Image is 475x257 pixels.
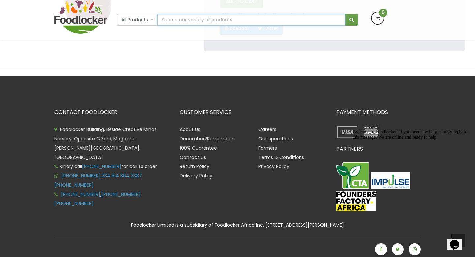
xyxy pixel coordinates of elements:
a: Farmers [258,145,277,151]
a: Privacy Policy [258,163,289,170]
h3: CUSTOMER SERVICE [180,109,327,115]
a: About Us [180,126,200,133]
span: , , [54,172,143,188]
a: [PHONE_NUMBER] [61,172,101,179]
a: [PHONE_NUMBER] [54,182,94,188]
span: , , [54,191,142,207]
img: payment [336,125,359,139]
h3: CONTACT FOODLOCKER [54,109,170,115]
div: Foodlocker Limited is a subsidiary of Foodlocker Africa Inc, [STREET_ADDRESS][PERSON_NAME] [49,221,426,229]
span: Foodlocker Building, Beside Creative Minds Nursery, Opposite C.Zard, Magazine [PERSON_NAME][GEOGR... [54,126,157,161]
span: Kindly call for call to order [54,163,157,170]
h3: PAYMENT METHODS [336,109,421,115]
img: FFA [336,191,376,212]
iframe: chat widget [350,127,468,227]
input: Search our variety of products [157,14,345,26]
a: Terms & Conditions [258,154,304,161]
a: [PHONE_NUMBER] [82,163,121,170]
a: Return Policy [180,163,209,170]
span: Welcome to Foodlocker! If you need any help, simply reply to this message. We are online and read... [3,3,118,13]
a: Delivery Policy [180,172,212,179]
h3: PARTNERS [336,146,421,152]
a: Careers [258,126,276,133]
iframe: chat widget [447,231,468,250]
button: All Products [117,14,158,26]
a: [PHONE_NUMBER] [101,191,141,198]
a: [PHONE_NUMBER] [54,200,94,207]
span: 0 [379,9,387,17]
div: Welcome to Foodlocker! If you need any help, simply reply to this message. We are online and read... [3,3,121,13]
a: 234 814 364 2387 [102,172,142,179]
a: Our operations [258,135,293,142]
img: payment [360,125,382,139]
a: Contact Us [180,154,206,161]
img: CTA [336,162,369,189]
a: 100% Guarantee [180,145,217,151]
a: December2Remember [180,135,233,142]
a: [PHONE_NUMBER] [61,191,100,198]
